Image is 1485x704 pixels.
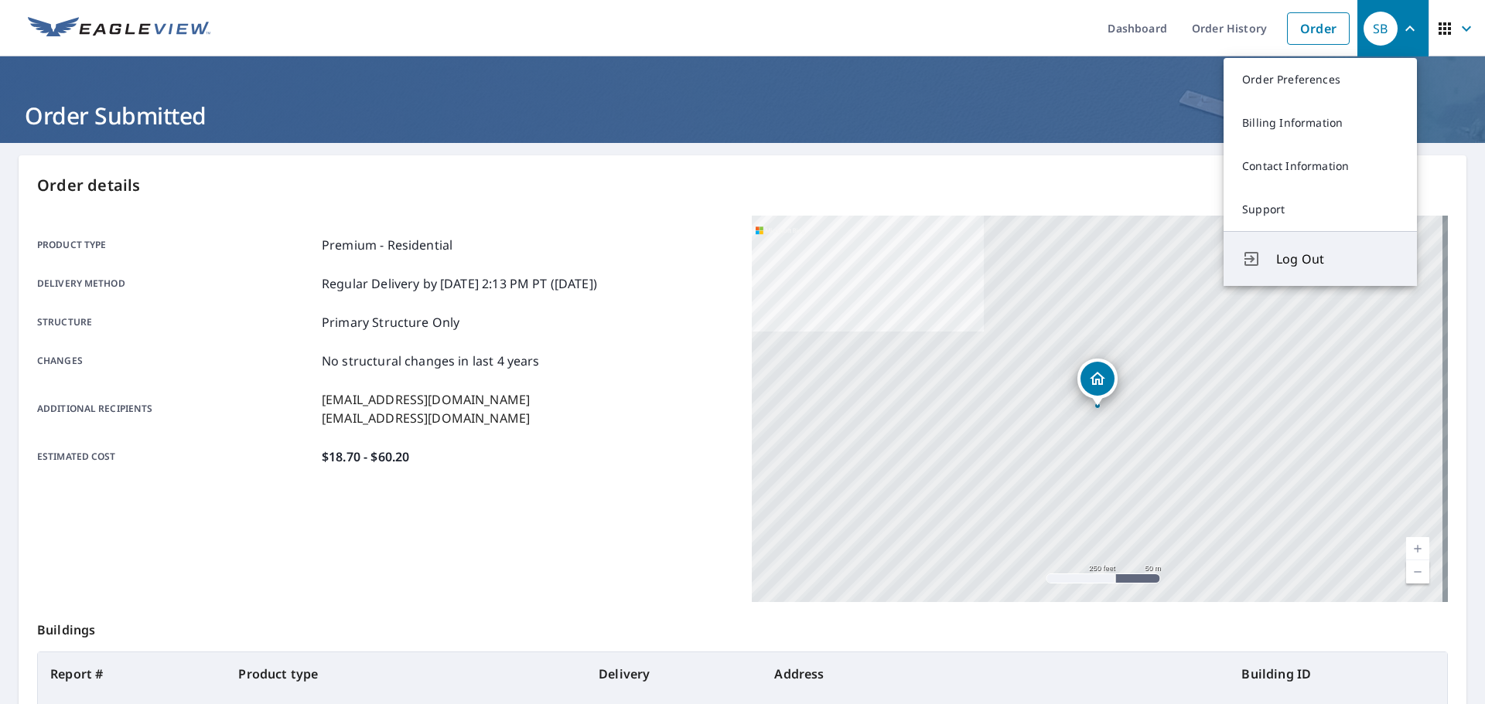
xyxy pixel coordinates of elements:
[1406,537,1429,560] a: Current Level 17, Zoom In
[37,313,316,332] p: Structure
[37,174,1448,197] p: Order details
[37,390,316,427] p: Additional recipients
[1364,12,1398,46] div: SB
[1224,188,1417,231] a: Support
[1276,250,1398,268] span: Log Out
[37,236,316,254] p: Product type
[1224,231,1417,286] button: Log Out
[1287,12,1350,45] a: Order
[226,652,586,695] th: Product type
[28,17,210,40] img: EV Logo
[322,409,530,427] p: [EMAIL_ADDRESS][DOMAIN_NAME]
[762,652,1229,695] th: Address
[322,352,540,370] p: No structural changes in last 4 years
[1077,359,1118,406] div: Dropped pin, building 1, Residential property, 515 Missouri Dr Pickstown, SD 57367
[1229,652,1447,695] th: Building ID
[586,652,762,695] th: Delivery
[322,236,452,254] p: Premium - Residential
[1406,560,1429,583] a: Current Level 17, Zoom Out
[37,602,1448,651] p: Buildings
[322,274,597,293] p: Regular Delivery by [DATE] 2:13 PM PT ([DATE])
[37,352,316,370] p: Changes
[19,100,1466,131] h1: Order Submitted
[322,447,409,466] p: $18.70 - $60.20
[38,652,226,695] th: Report #
[322,313,459,332] p: Primary Structure Only
[1224,101,1417,145] a: Billing Information
[37,274,316,293] p: Delivery method
[1224,145,1417,188] a: Contact Information
[37,447,316,466] p: Estimated cost
[322,390,530,409] p: [EMAIL_ADDRESS][DOMAIN_NAME]
[1224,58,1417,101] a: Order Preferences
